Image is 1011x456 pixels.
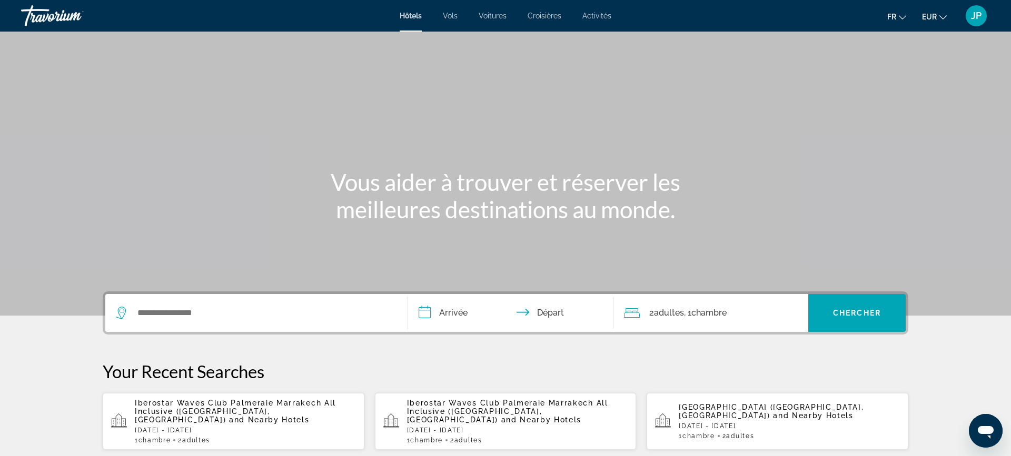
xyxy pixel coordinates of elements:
[229,416,310,424] span: and Nearby Hotels
[407,427,628,434] p: [DATE] - [DATE]
[454,437,482,444] span: Adultes
[407,437,443,444] span: 1
[963,5,990,27] button: User Menu
[649,306,684,320] span: 2
[178,437,210,444] span: 2
[308,168,703,223] h1: Vous aider à trouver et réserver les meilleures destinations au monde.
[103,392,364,450] button: Iberostar Waves Club Palmeraie Marrakech All Inclusive ([GEOGRAPHIC_DATA], [GEOGRAPHIC_DATA]) and...
[443,12,458,20] a: Vols
[684,306,727,320] span: , 1
[773,411,854,420] span: and Nearby Hotels
[654,308,684,318] span: Adultes
[410,437,443,444] span: Chambre
[408,294,613,332] button: Check in and out dates
[682,432,715,440] span: Chambre
[400,12,422,20] a: Hôtels
[135,427,356,434] p: [DATE] - [DATE]
[613,294,808,332] button: Travelers: 2 adults, 0 children
[501,416,582,424] span: and Nearby Hotels
[887,13,896,21] span: fr
[582,12,611,20] a: Activités
[679,432,715,440] span: 1
[887,9,906,24] button: Change language
[528,12,561,20] a: Croisières
[105,294,906,332] div: Search widget
[922,13,937,21] span: EUR
[21,2,126,29] a: Travorium
[922,9,947,24] button: Change currency
[103,361,908,382] p: Your Recent Searches
[647,392,908,450] button: [GEOGRAPHIC_DATA] ([GEOGRAPHIC_DATA], [GEOGRAPHIC_DATA]) and Nearby Hotels[DATE] - [DATE]1Chambre...
[450,437,482,444] span: 2
[135,399,336,424] span: Iberostar Waves Club Palmeraie Marrakech All Inclusive ([GEOGRAPHIC_DATA], [GEOGRAPHIC_DATA])
[969,414,1003,448] iframe: Bouton de lancement de la fenêtre de messagerie
[679,403,864,420] span: [GEOGRAPHIC_DATA] ([GEOGRAPHIC_DATA], [GEOGRAPHIC_DATA])
[971,11,982,21] span: JP
[679,422,900,430] p: [DATE] - [DATE]
[691,308,727,318] span: Chambre
[407,399,608,424] span: Iberostar Waves Club Palmeraie Marrakech All Inclusive ([GEOGRAPHIC_DATA], [GEOGRAPHIC_DATA])
[375,392,637,450] button: Iberostar Waves Club Palmeraie Marrakech All Inclusive ([GEOGRAPHIC_DATA], [GEOGRAPHIC_DATA]) and...
[138,437,171,444] span: Chambre
[833,309,881,317] span: Chercher
[808,294,906,332] button: Chercher
[182,437,210,444] span: Adultes
[479,12,507,20] a: Voitures
[726,432,754,440] span: Adultes
[722,432,754,440] span: 2
[135,437,171,444] span: 1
